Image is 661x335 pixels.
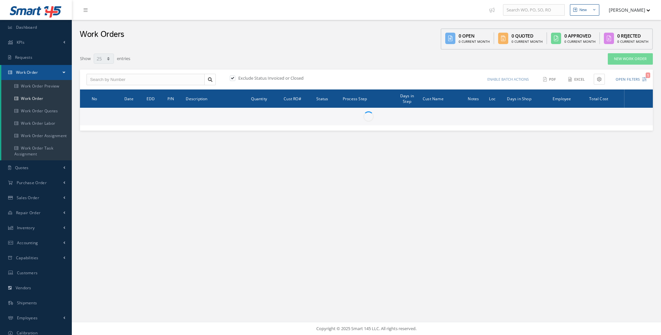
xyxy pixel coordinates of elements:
[147,95,155,102] span: EDD
[117,53,130,62] label: entries
[17,225,35,231] span: Inventory
[1,92,72,105] a: Work Order
[228,75,366,83] div: Exclude Status Invoiced or Closed
[316,95,328,102] span: Status
[511,32,543,39] div: 0 Quoted
[564,32,595,39] div: 0 Approved
[237,75,304,81] label: Exclude Status Invoiced or Closed
[423,95,444,102] span: Cust Name
[17,180,47,185] span: Purchase Order
[589,95,608,102] span: Total Cost
[17,40,24,45] span: KPIs
[16,285,31,291] span: Vendors
[579,7,587,13] div: New
[617,32,648,39] div: 0 Rejected
[124,95,134,102] span: Date
[540,74,560,85] button: PDF
[459,32,490,39] div: 0 Open
[15,55,32,60] span: Requests
[17,315,38,321] span: Employees
[17,270,38,276] span: Customers
[343,95,367,102] span: Process Step
[80,30,124,40] h2: Work Orders
[1,65,72,80] a: Work Order
[186,95,207,102] span: Description
[610,74,647,85] button: Open Filters1
[15,165,29,170] span: Quotes
[468,95,479,102] span: Notes
[489,95,496,102] span: Loc
[16,255,39,261] span: Capabilities
[565,74,589,85] button: Excel
[16,70,38,75] span: Work Order
[17,240,38,246] span: Accounting
[80,53,91,62] label: Show
[78,326,654,332] div: Copyright © 2025 Smart 145 LLC. All rights reserved.
[1,105,72,117] a: Work Order Quotes
[17,195,39,200] span: Sales Order
[17,300,37,306] span: Shipments
[553,95,571,102] span: Employee
[603,4,650,16] button: [PERSON_NAME]
[1,130,72,142] a: Work Order Assignment
[167,95,174,102] span: P/N
[1,80,72,92] a: Work Order Preview
[459,39,490,44] div: 0 Current Month
[570,4,599,16] button: New
[608,53,653,65] a: New Work Order
[87,74,205,86] input: Search by Number
[1,117,72,130] a: Work Order Labor
[251,95,267,102] span: Quantity
[92,95,97,102] span: No
[646,72,650,78] span: 1
[507,95,531,102] span: Days in Shop
[400,92,414,104] span: Days in Step
[481,74,535,85] button: Enable batch actions
[16,210,41,215] span: Repair Order
[16,24,37,30] span: Dashboard
[564,39,595,44] div: 0 Current Month
[1,142,72,160] a: Work Order Task Assignment
[617,39,648,44] div: 0 Current Month
[511,39,543,44] div: 0 Current Month
[284,95,301,102] span: Cust RO#
[503,4,565,16] input: Search WO, PO, SO, RO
